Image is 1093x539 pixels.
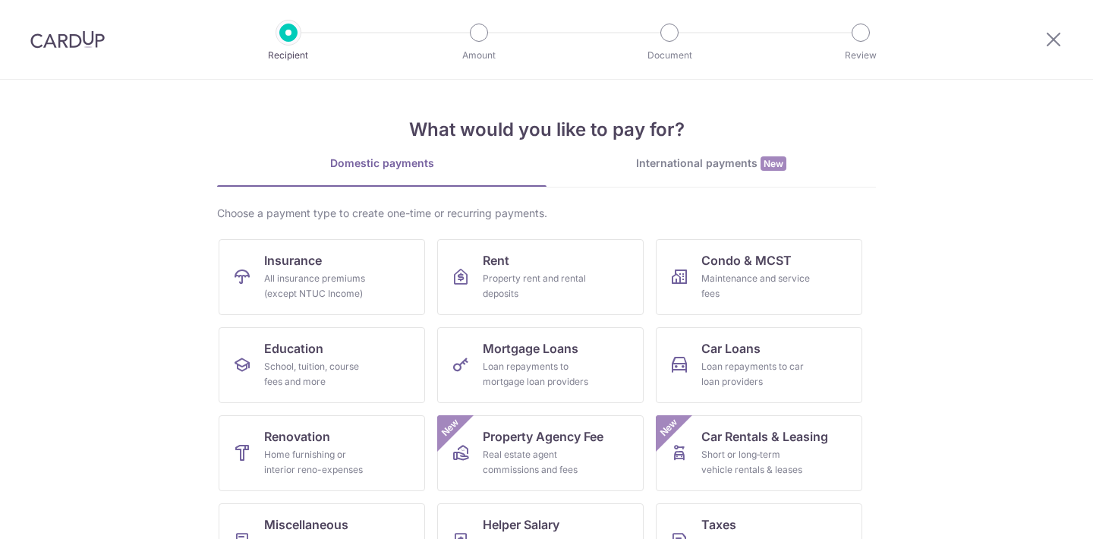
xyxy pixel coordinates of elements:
[219,327,425,403] a: EducationSchool, tuition, course fees and more
[805,48,917,63] p: Review
[483,359,592,389] div: Loan repayments to mortgage loan providers
[264,251,322,269] span: Insurance
[656,327,862,403] a: Car LoansLoan repayments to car loan providers
[483,515,559,534] span: Helper Salary
[264,515,348,534] span: Miscellaneous
[483,251,509,269] span: Rent
[613,48,726,63] p: Document
[437,239,644,315] a: RentProperty rent and rental deposits
[483,447,592,478] div: Real estate agent commissions and fees
[437,415,644,491] a: Property Agency FeeReal estate agent commissions and feesNew
[264,427,330,446] span: Renovation
[761,156,786,171] span: New
[232,48,345,63] p: Recipient
[30,30,105,49] img: CardUp
[701,359,811,389] div: Loan repayments to car loan providers
[423,48,535,63] p: Amount
[546,156,876,172] div: International payments
[217,156,546,171] div: Domestic payments
[483,427,603,446] span: Property Agency Fee
[264,339,323,358] span: Education
[437,327,644,403] a: Mortgage LoansLoan repayments to mortgage loan providers
[701,447,811,478] div: Short or long‑term vehicle rentals & leases
[657,415,682,440] span: New
[217,116,876,143] h4: What would you like to pay for?
[701,339,761,358] span: Car Loans
[438,415,463,440] span: New
[217,206,876,221] div: Choose a payment type to create one-time or recurring payments.
[701,271,811,301] div: Maintenance and service fees
[656,239,862,315] a: Condo & MCSTMaintenance and service fees
[483,339,578,358] span: Mortgage Loans
[483,271,592,301] div: Property rent and rental deposits
[264,271,373,301] div: All insurance premiums (except NTUC Income)
[656,415,862,491] a: Car Rentals & LeasingShort or long‑term vehicle rentals & leasesNew
[701,427,828,446] span: Car Rentals & Leasing
[219,239,425,315] a: InsuranceAll insurance premiums (except NTUC Income)
[701,515,736,534] span: Taxes
[264,359,373,389] div: School, tuition, course fees and more
[219,415,425,491] a: RenovationHome furnishing or interior reno-expenses
[995,493,1078,531] iframe: Opens a widget where you can find more information
[701,251,792,269] span: Condo & MCST
[264,447,373,478] div: Home furnishing or interior reno-expenses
